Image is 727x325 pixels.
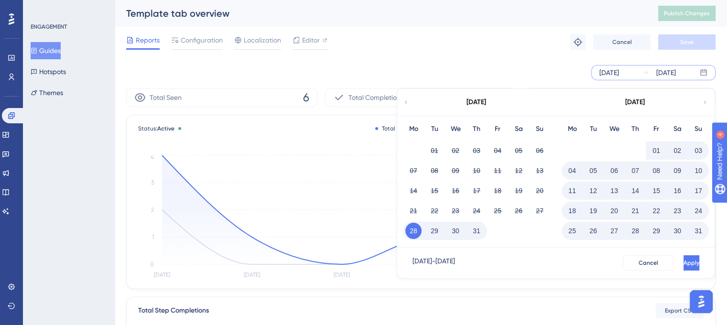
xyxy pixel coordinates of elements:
[684,255,699,271] button: Apply
[627,183,643,199] button: 14
[532,183,548,199] button: 20
[656,303,704,318] button: Export CSV
[656,67,676,78] div: [DATE]
[181,34,223,46] span: Configuration
[348,92,401,103] span: Total Completion
[151,179,154,186] tspan: 3
[669,162,685,179] button: 09
[447,223,464,239] button: 30
[136,34,160,46] span: Reports
[606,183,622,199] button: 13
[690,162,706,179] button: 10
[690,223,706,239] button: 31
[426,162,443,179] button: 08
[151,206,154,213] tspan: 2
[690,183,706,199] button: 17
[157,125,174,132] span: Active
[532,203,548,219] button: 27
[489,203,506,219] button: 25
[627,223,643,239] button: 28
[585,183,601,199] button: 12
[669,183,685,199] button: 16
[625,123,646,135] div: Th
[489,183,506,199] button: 18
[447,183,464,199] button: 16
[334,271,350,278] tspan: [DATE]
[31,84,63,101] button: Themes
[487,123,508,135] div: Fr
[599,67,619,78] div: [DATE]
[648,142,664,159] button: 01
[648,223,664,239] button: 29
[445,123,466,135] div: We
[426,203,443,219] button: 22
[426,183,443,199] button: 15
[447,142,464,159] button: 02
[447,203,464,219] button: 23
[138,305,209,316] div: Total Step Completions
[669,203,685,219] button: 23
[466,123,487,135] div: Th
[532,142,548,159] button: 06
[150,261,154,268] tspan: 0
[405,183,422,199] button: 14
[405,223,422,239] button: 28
[564,162,580,179] button: 04
[665,307,695,314] span: Export CSV
[690,142,706,159] button: 03
[564,203,580,219] button: 18
[150,92,182,103] span: Total Seen
[625,97,645,108] div: [DATE]
[604,123,625,135] div: We
[612,38,632,46] span: Cancel
[667,123,688,135] div: Sa
[593,34,651,50] button: Cancel
[412,255,455,271] div: [DATE] - [DATE]
[426,142,443,159] button: 01
[31,63,66,80] button: Hotspots
[375,125,410,132] div: Total Seen
[468,183,485,199] button: 17
[510,162,527,179] button: 12
[687,287,716,316] iframe: UserGuiding AI Assistant Launcher
[468,203,485,219] button: 24
[627,203,643,219] button: 21
[664,10,710,17] span: Publish Changes
[405,203,422,219] button: 21
[468,162,485,179] button: 10
[405,162,422,179] button: 07
[126,7,634,20] div: Template tab overview
[489,162,506,179] button: 11
[648,183,664,199] button: 15
[424,123,445,135] div: Tu
[583,123,604,135] div: Tu
[138,125,174,132] span: Status:
[244,34,281,46] span: Localization
[508,123,529,135] div: Sa
[403,123,424,135] div: Mo
[646,123,667,135] div: Fr
[669,223,685,239] button: 30
[489,142,506,159] button: 04
[31,42,61,59] button: Guides
[688,123,709,135] div: Su
[639,259,658,267] span: Cancel
[532,162,548,179] button: 13
[690,203,706,219] button: 24
[658,34,716,50] button: Save
[564,183,580,199] button: 11
[562,123,583,135] div: Mo
[302,34,320,46] span: Editor
[510,142,527,159] button: 05
[564,223,580,239] button: 25
[585,162,601,179] button: 05
[468,142,485,159] button: 03
[154,271,170,278] tspan: [DATE]
[447,162,464,179] button: 09
[648,203,664,219] button: 22
[510,183,527,199] button: 19
[244,271,260,278] tspan: [DATE]
[66,5,69,12] div: 4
